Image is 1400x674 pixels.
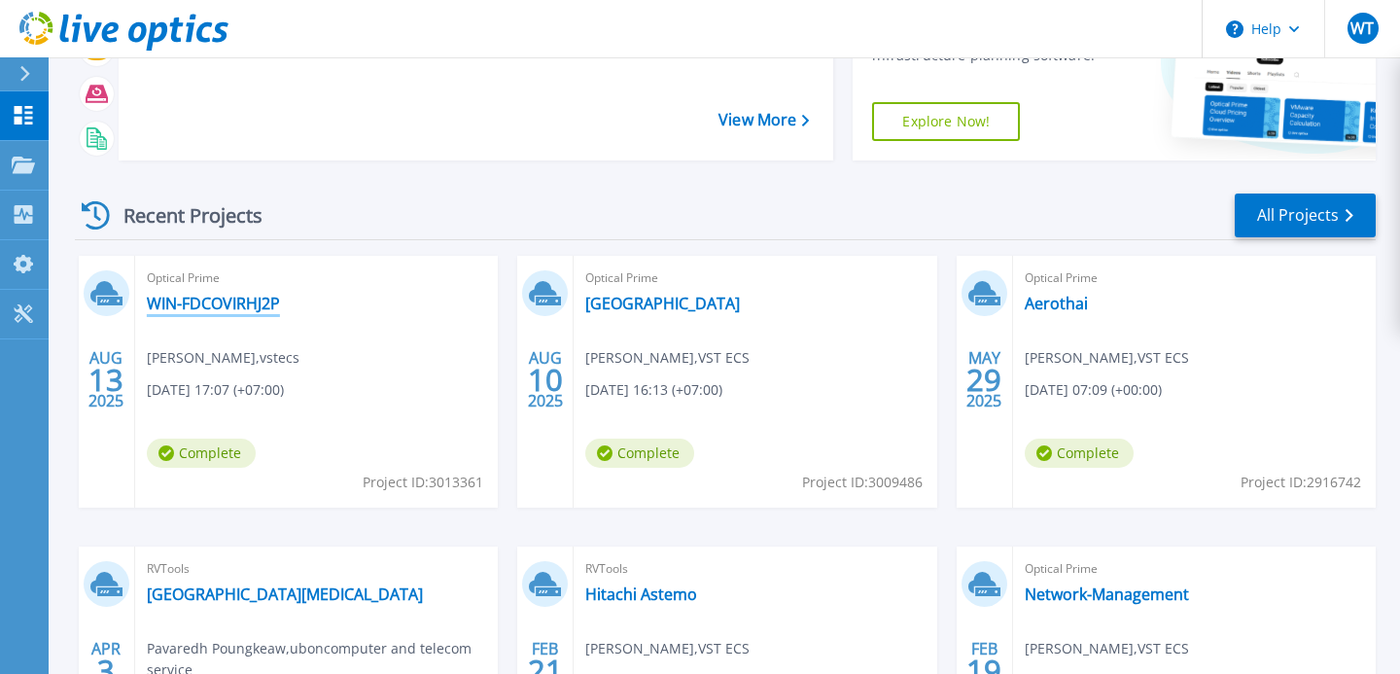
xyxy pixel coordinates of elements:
span: [PERSON_NAME] , VST ECS [585,638,750,659]
span: Complete [147,439,256,468]
span: Complete [1025,439,1134,468]
span: [PERSON_NAME] , VST ECS [1025,638,1189,659]
a: All Projects [1235,194,1376,237]
a: Hitachi Astemo [585,585,697,604]
div: MAY 2025 [965,344,1002,415]
span: RVTools [147,558,486,580]
span: Project ID: 2916742 [1241,472,1361,493]
a: [GEOGRAPHIC_DATA][MEDICAL_DATA] [147,585,423,604]
a: Network-Management [1025,585,1189,604]
span: [DATE] 17:07 (+07:00) [147,379,284,401]
span: [PERSON_NAME] , VST ECS [585,347,750,369]
a: Explore Now! [872,102,1020,141]
span: 29 [966,372,1001,388]
span: 13 [88,372,123,388]
a: View More [718,111,809,129]
div: AUG 2025 [87,344,124,415]
span: [PERSON_NAME] , VST ECS [1025,347,1189,369]
span: Optical Prime [585,267,925,289]
div: AUG 2025 [527,344,564,415]
span: Project ID: 3013361 [363,472,483,493]
a: [GEOGRAPHIC_DATA] [585,294,740,313]
a: WIN-FDCOVIRHJ2P [147,294,280,313]
span: [DATE] 07:09 (+00:00) [1025,379,1162,401]
span: Project ID: 3009486 [802,472,923,493]
span: 10 [528,372,563,388]
span: RVTools [585,558,925,580]
span: Optical Prime [1025,558,1364,580]
span: WT [1350,20,1374,36]
a: Aerothai [1025,294,1088,313]
span: [PERSON_NAME] , vstecs [147,347,299,369]
span: Optical Prime [1025,267,1364,289]
div: Recent Projects [75,192,289,239]
span: Optical Prime [147,267,486,289]
span: Complete [585,439,694,468]
span: [DATE] 16:13 (+07:00) [585,379,722,401]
